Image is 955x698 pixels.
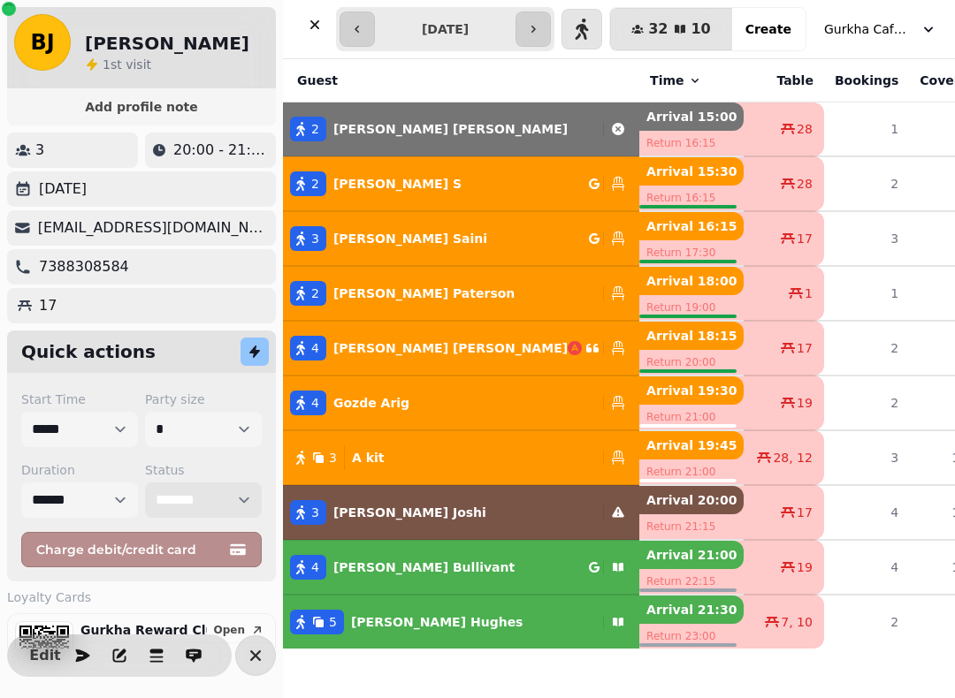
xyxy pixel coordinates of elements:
[283,327,639,369] button: 4[PERSON_NAME] [PERSON_NAME]
[311,504,319,521] span: 3
[639,131,744,156] p: Return 16:15
[824,59,909,102] th: Bookings
[650,72,684,89] span: Time
[283,217,639,260] button: 3[PERSON_NAME] Saini
[639,295,744,320] p: Return 19:00
[283,272,639,315] button: 2[PERSON_NAME] Paterson
[610,8,732,50] button: 3210
[21,339,156,364] h2: Quick actions
[639,240,744,265] p: Return 17:30
[21,461,138,479] label: Duration
[329,449,337,467] span: 3
[824,211,909,266] td: 3
[103,57,111,72] span: 1
[824,485,909,540] td: 4
[824,20,913,38] span: Gurkha Cafe & Restauarant
[333,285,515,302] p: [PERSON_NAME] Paterson
[311,558,319,576] span: 4
[639,186,744,210] p: Return 16:15
[639,624,744,649] p: Return 23:00
[639,459,744,484] p: Return 21:00
[283,491,639,534] button: 3[PERSON_NAME] Joshi
[824,430,909,485] td: 3
[311,175,319,193] span: 2
[805,285,813,302] span: 1
[639,350,744,375] p: Return 20:00
[111,57,126,72] span: st
[214,625,245,635] span: Open
[333,394,409,412] p: Gozde Arig
[311,285,319,302] span: 2
[39,256,129,277] p: 7388308584
[639,267,744,295] p: Arrival 18:00
[333,558,515,576] p: [PERSON_NAME] Bullivant
[103,56,151,73] p: visit
[80,621,207,639] p: Gurkha Reward Club
[824,321,909,376] td: 2
[14,95,269,118] button: Add profile note
[824,266,909,321] td: 1
[797,558,813,576] span: 19
[797,175,813,193] span: 28
[648,22,668,36] span: 32
[781,613,813,631] span: 7, 10
[352,449,385,467] p: A kit
[639,376,744,405] p: Arrival 19:30
[311,230,319,247] span: 3
[283,108,639,150] button: 2[PERSON_NAME] [PERSON_NAME]
[283,382,639,424] button: 4Gozde Arig
[333,120,568,138] p: [PERSON_NAME] [PERSON_NAME]
[824,156,909,211] td: 2
[814,13,948,45] button: Gurkha Cafe & Restauarant
[639,541,744,569] p: Arrival 21:00
[7,588,91,606] span: Loyalty Cards
[650,72,701,89] button: Time
[351,613,523,631] p: [PERSON_NAME] Hughes
[824,102,909,157] td: 1
[639,431,744,459] p: Arrival 19:45
[333,504,486,521] p: [PERSON_NAME] Joshi
[27,638,63,673] button: Edit
[745,23,791,35] span: Create
[691,22,710,36] span: 10
[36,543,225,556] span: Charge debit/credit card
[797,394,813,412] span: 19
[333,175,462,193] p: [PERSON_NAME] S
[283,601,639,643] button: 5[PERSON_NAME] Hughes
[85,31,249,56] h2: [PERSON_NAME]
[333,230,487,247] p: [PERSON_NAME] Saini
[283,163,639,205] button: 2[PERSON_NAME] S
[30,32,54,53] span: BJ
[639,405,744,429] p: Return 21:00
[173,140,269,161] p: 20:00 - 21:15
[283,546,639,588] button: 4[PERSON_NAME] Bullivant
[28,101,255,113] span: Add profile note
[639,569,744,594] p: Return 22:15
[311,120,319,138] span: 2
[145,391,262,408] label: Party size
[145,461,262,479] label: Status
[639,486,744,514] p: Arrival 20:00
[797,120,813,138] span: 28
[639,157,744,186] p: Arrival 15:30
[797,504,813,521] span: 17
[639,212,744,240] p: Arrival 16:15
[34,649,56,663] span: Edit
[731,8,806,50] button: Create
[333,339,568,357] p: [PERSON_NAME] [PERSON_NAME]
[639,102,744,131] p: Arrival 15:00
[797,339,813,357] span: 17
[283,436,639,479] button: 3A kit
[311,339,319,357] span: 4
[639,322,744,350] p: Arrival 18:15
[824,595,909,649] td: 2
[283,59,639,102] th: Guest
[35,140,44,161] p: 3
[39,178,87,200] p: [DATE]
[311,394,319,412] span: 4
[38,217,269,239] p: [EMAIL_ADDRESS][DOMAIN_NAME]
[744,59,824,102] th: Table
[329,613,337,631] span: 5
[797,230,813,247] span: 17
[639,596,744,624] p: Arrival 21:30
